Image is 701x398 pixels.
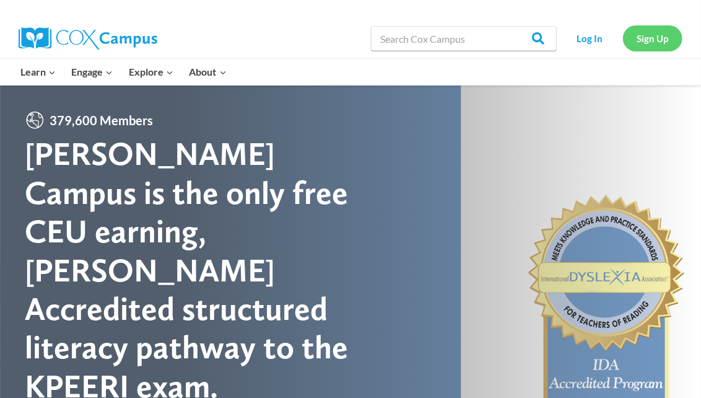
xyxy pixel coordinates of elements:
[19,27,157,50] img: Cox Campus
[371,26,557,51] input: Search Cox Campus
[12,59,234,85] nav: Primary Navigation
[45,110,158,130] span: 379,600 Members
[563,25,617,51] a: Log In
[563,25,682,51] nav: Secondary Navigation
[181,59,235,85] button: Child menu of About
[64,59,121,85] button: Child menu of Engage
[121,59,181,85] button: Child menu of Explore
[623,25,682,51] a: Sign Up
[12,59,64,85] button: Child menu of Learn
